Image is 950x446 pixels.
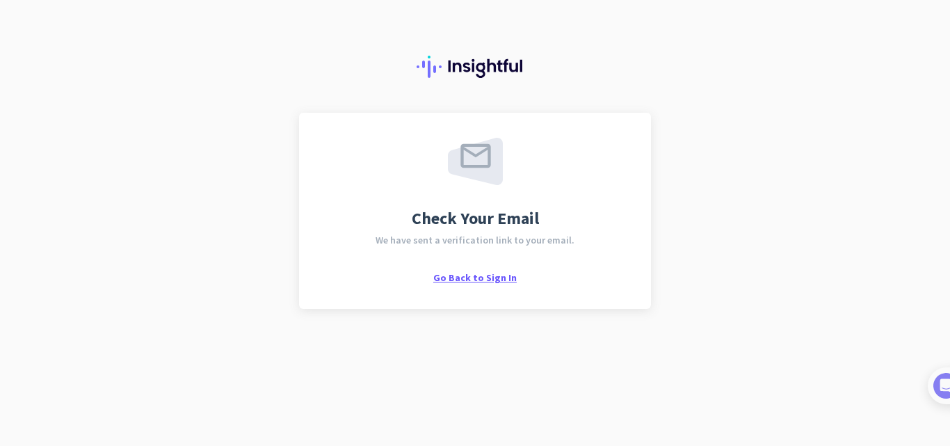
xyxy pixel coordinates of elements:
[433,271,517,284] span: Go Back to Sign In
[376,235,574,245] span: We have sent a verification link to your email.
[412,210,539,227] span: Check Your Email
[448,138,503,185] img: email-sent
[417,56,533,78] img: Insightful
